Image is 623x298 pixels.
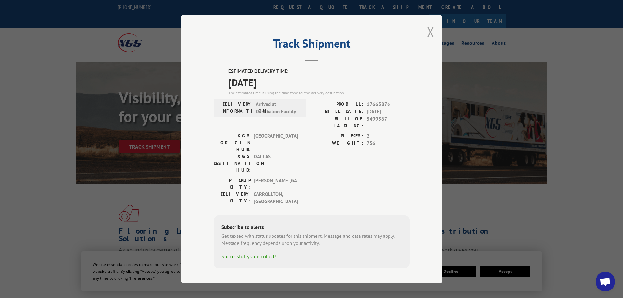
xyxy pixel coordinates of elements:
span: [PERSON_NAME] , GA [254,177,298,190]
span: 5499567 [367,115,410,129]
label: PIECES: [312,132,363,140]
span: 17665876 [367,100,410,108]
label: PROBILL: [312,100,363,108]
label: DELIVERY INFORMATION: [216,100,252,115]
div: Get texted with status updates for this shipment. Message and data rates may apply. Message frequ... [221,232,402,247]
span: [DATE] [228,75,410,90]
button: Close modal [427,23,434,41]
span: DALLAS [254,153,298,173]
label: BILL DATE: [312,108,363,115]
div: The estimated time is using the time zone for the delivery destination. [228,90,410,96]
label: PICKUP CITY: [214,177,251,190]
span: [DATE] [367,108,410,115]
label: ESTIMATED DELIVERY TIME: [228,68,410,75]
span: 2 [367,132,410,140]
span: CARROLLTON , [GEOGRAPHIC_DATA] [254,190,298,205]
label: XGS ORIGIN HUB: [214,132,251,153]
span: [GEOGRAPHIC_DATA] [254,132,298,153]
label: DELIVERY CITY: [214,190,251,205]
span: Arrived at Destination Facility [256,100,300,115]
div: Subscribe to alerts [221,223,402,232]
label: BILL OF LADING: [312,115,363,129]
label: WEIGHT: [312,140,363,147]
div: Successfully subscribed! [221,252,402,260]
span: 756 [367,140,410,147]
h2: Track Shipment [214,39,410,51]
div: Open chat [596,272,615,291]
label: XGS DESTINATION HUB: [214,153,251,173]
